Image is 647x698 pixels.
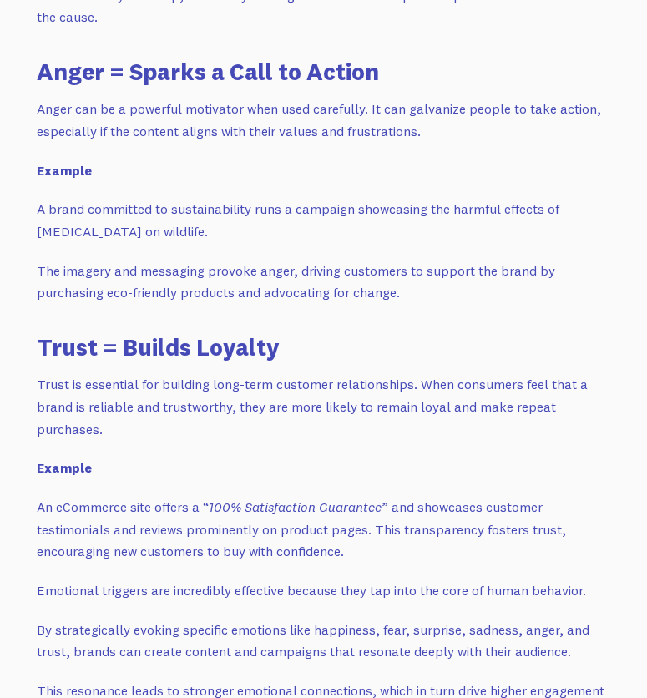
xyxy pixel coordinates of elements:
p: ‍ [37,457,610,479]
h3: Anger = Sparks a Call to Action [37,55,610,88]
p: ‍ [37,159,610,182]
strong: Example [37,162,92,179]
strong: Example [37,459,92,476]
p: By strategically evoking specific emotions like happiness, fear, surprise, sadness, anger, and tr... [37,619,610,663]
em: 100% Satisfaction Guarantee [209,498,382,515]
p: A brand committed to sustainability runs a campaign showcasing the harmful effects of [MEDICAL_DA... [37,198,610,242]
h3: Trust = Builds Loyalty [37,331,610,363]
p: Anger can be a powerful motivator when used carefully. It can galvanize people to take action, es... [37,98,610,142]
p: An eCommerce site offers a “ ” and showcases customer testimonials and reviews prominently on pro... [37,496,610,563]
p: The imagery and messaging provoke anger, driving customers to support the brand by purchasing eco... [37,260,610,304]
p: Emotional triggers are incredibly effective because they tap into the core of human behavior. [37,579,610,602]
p: Trust is essential for building long-term customer relationships. When consumers feel that a bran... [37,373,610,440]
